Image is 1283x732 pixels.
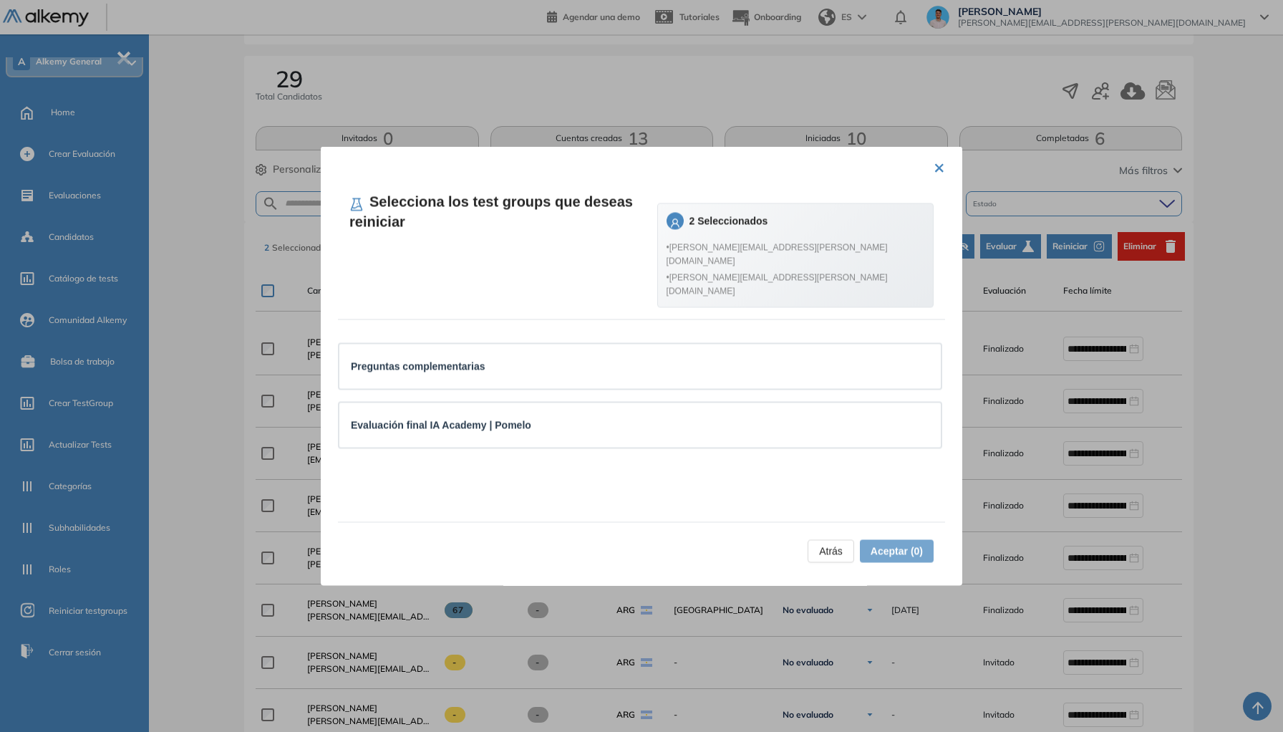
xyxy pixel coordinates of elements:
span: experiment [349,198,364,212]
button: Atrás [808,540,854,563]
button: Aceptar (0) [860,540,934,563]
span: • [PERSON_NAME][EMAIL_ADDRESS][PERSON_NAME][DOMAIN_NAME] [667,241,924,269]
h4: Selecciona los test groups que deseas reiniciar [349,192,657,232]
span: user [670,218,680,228]
span: • [PERSON_NAME][EMAIL_ADDRESS][PERSON_NAME][DOMAIN_NAME] [667,271,924,298]
strong: Evaluación final IA Academy | Pomelo [351,419,531,430]
strong: Preguntas complementarias [351,360,485,372]
span: Atrás [819,544,843,559]
strong: 2 Seleccionados [689,216,768,227]
button: × [934,153,945,180]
